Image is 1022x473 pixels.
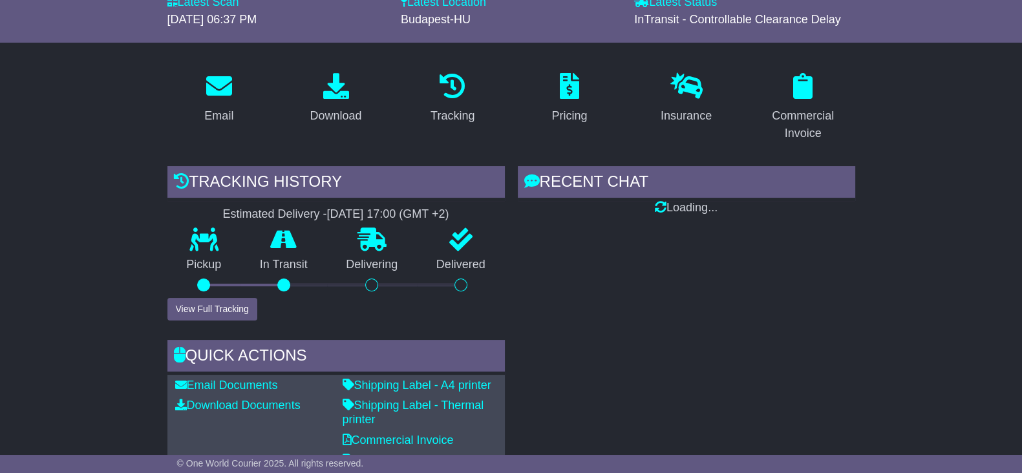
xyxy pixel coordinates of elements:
a: Original Address Label [343,454,469,467]
a: Download [301,68,370,129]
a: Pricing [543,68,595,129]
a: Email [196,68,242,129]
span: InTransit - Controllable Clearance Delay [634,13,840,26]
a: Download Documents [175,399,301,412]
div: Quick Actions [167,340,505,375]
div: Download [310,107,361,125]
p: Delivering [327,258,418,272]
p: Delivered [417,258,505,272]
div: [DATE] 17:00 (GMT +2) [327,207,449,222]
p: Pickup [167,258,241,272]
div: Insurance [661,107,712,125]
a: Shipping Label - A4 printer [343,379,491,392]
div: Tracking history [167,166,505,201]
p: In Transit [240,258,327,272]
div: RECENT CHAT [518,166,855,201]
div: Estimated Delivery - [167,207,505,222]
a: Tracking [422,68,483,129]
a: Commercial Invoice [343,434,454,447]
div: Tracking [431,107,474,125]
a: Commercial Invoice [751,68,855,147]
a: Email Documents [175,379,278,392]
div: Loading... [518,201,855,215]
div: Email [204,107,233,125]
span: [DATE] 06:37 PM [167,13,257,26]
div: Commercial Invoice [760,107,847,142]
span: Budapest-HU [401,13,471,26]
div: Pricing [551,107,587,125]
button: View Full Tracking [167,298,257,321]
a: Shipping Label - Thermal printer [343,399,484,426]
span: © One World Courier 2025. All rights reserved. [177,458,364,468]
a: Insurance [652,68,720,129]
